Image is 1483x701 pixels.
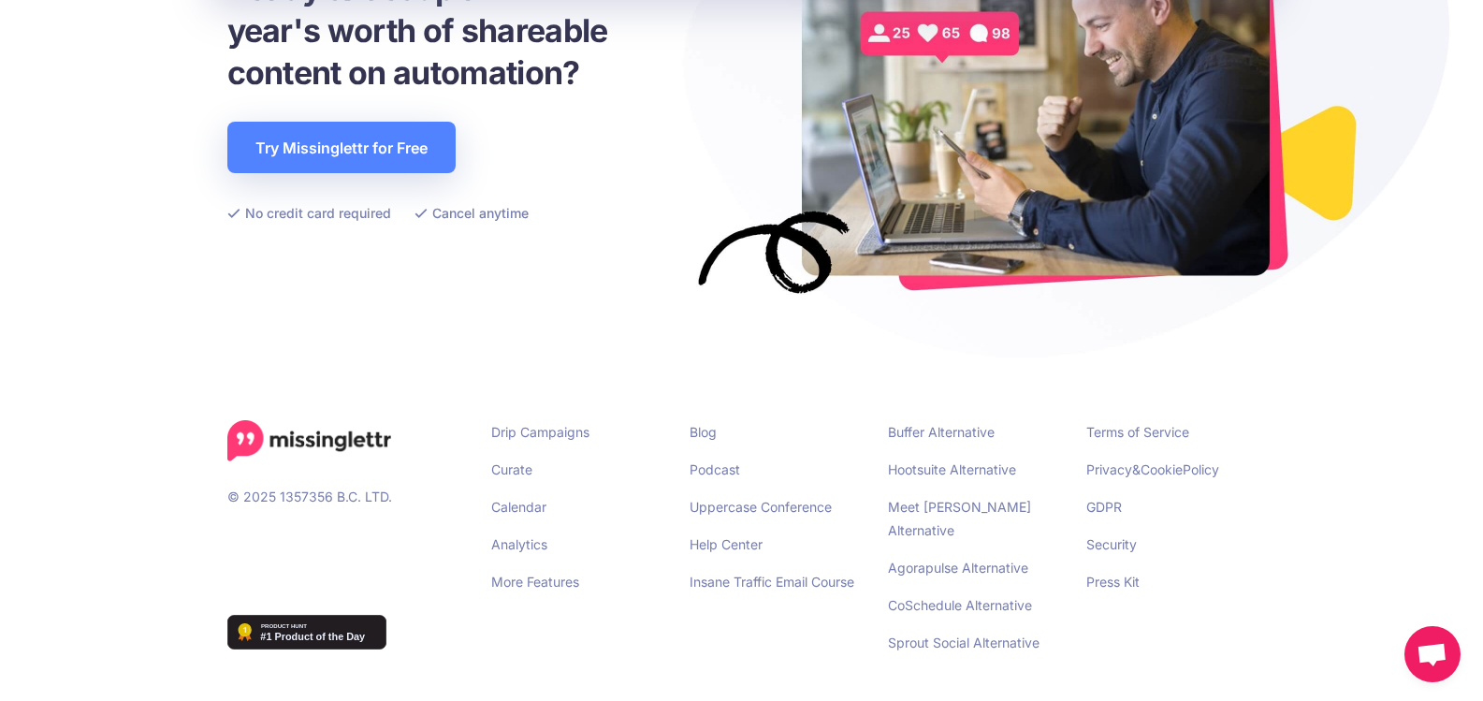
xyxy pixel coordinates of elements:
img: Missinglettr - Social Media Marketing for content focused teams | Product Hunt [227,615,386,650]
a: CoSchedule Alternative [888,597,1032,613]
a: Analytics [491,536,547,552]
a: Insane Traffic Email Course [690,574,854,590]
a: Meet [PERSON_NAME] Alternative [888,499,1031,538]
li: No credit card required [227,201,391,225]
div: Open chat [1404,626,1461,682]
a: Cookie [1141,461,1183,477]
li: Cancel anytime [414,201,529,225]
a: Try Missinglettr for Free [227,122,456,173]
a: Buffer Alternative [888,424,995,440]
a: Terms of Service [1086,424,1189,440]
li: & Policy [1086,458,1257,481]
div: © 2025 1357356 B.C. LTD. [213,420,478,668]
a: GDPR [1086,499,1122,515]
a: Curate [491,461,532,477]
a: Calendar [491,499,546,515]
a: Help Center [690,536,763,552]
a: Podcast [690,461,740,477]
a: Drip Campaigns [491,424,589,440]
a: Sprout Social Alternative [888,635,1040,650]
a: Blog [690,424,717,440]
a: Hootsuite Alternative [888,461,1016,477]
a: Security [1086,536,1137,552]
a: Privacy [1086,461,1132,477]
a: Uppercase Conference [690,499,832,515]
a: More Features [491,574,579,590]
a: Press Kit [1086,574,1140,590]
a: Agorapulse Alternative [888,560,1028,576]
